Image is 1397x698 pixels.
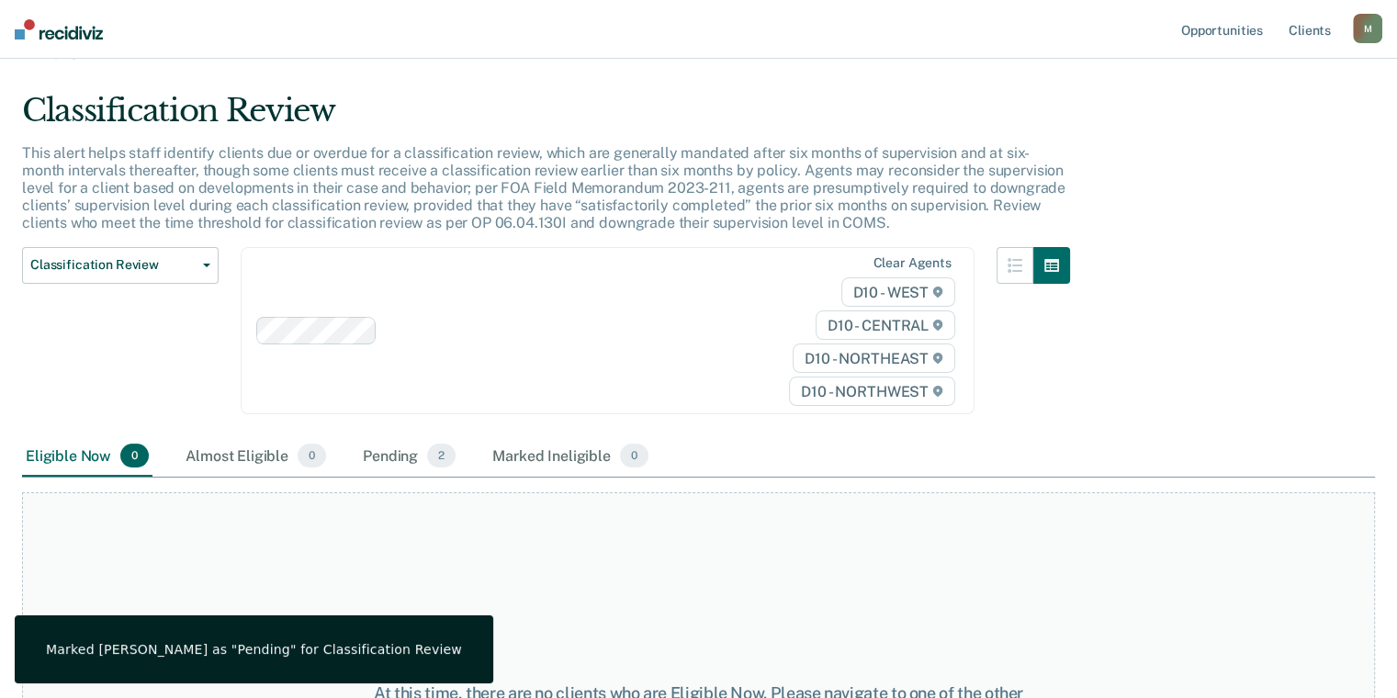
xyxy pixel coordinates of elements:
[22,92,1070,144] div: Classification Review
[816,310,955,340] span: D10 - CENTRAL
[22,144,1065,232] p: This alert helps staff identify clients due or overdue for a classification review, which are gen...
[182,436,330,477] div: Almost Eligible0
[841,277,955,307] span: D10 - WEST
[46,641,462,658] div: Marked [PERSON_NAME] as "Pending" for Classification Review
[789,377,954,406] span: D10 - NORTHWEST
[30,257,196,273] span: Classification Review
[120,444,149,467] span: 0
[793,343,954,373] span: D10 - NORTHEAST
[22,247,219,284] button: Classification Review
[873,255,951,271] div: Clear agents
[489,436,652,477] div: Marked Ineligible0
[1353,14,1382,43] button: M
[359,436,459,477] div: Pending2
[298,444,326,467] span: 0
[22,436,152,477] div: Eligible Now0
[620,444,648,467] span: 0
[427,444,456,467] span: 2
[15,19,103,39] img: Recidiviz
